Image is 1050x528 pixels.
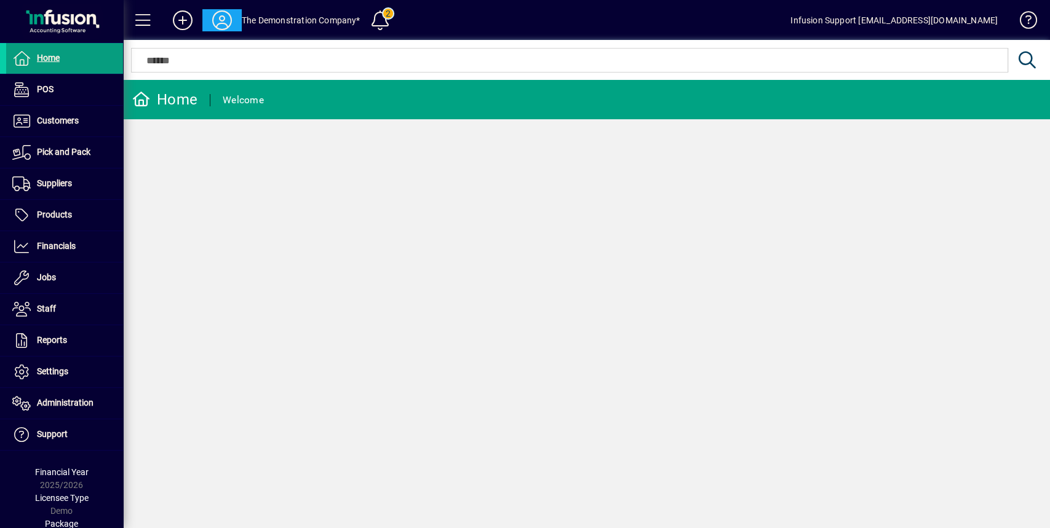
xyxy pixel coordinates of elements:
a: Reports [6,325,123,356]
span: Support [37,429,68,439]
a: POS [6,74,123,105]
span: Reports [37,335,67,345]
div: Infusion Support [EMAIL_ADDRESS][DOMAIN_NAME] [790,10,998,30]
a: Pick and Pack [6,137,123,168]
a: Jobs [6,262,123,293]
span: Administration [37,398,93,408]
a: Customers [6,106,123,136]
span: Licensee Type [35,493,89,503]
div: Home [132,90,197,109]
a: Products [6,200,123,231]
span: Customers [37,116,79,125]
span: Financial Year [35,467,89,477]
a: Knowledge Base [1010,2,1035,42]
span: Jobs [37,272,56,282]
a: Support [6,419,123,450]
div: The Demonstration Company* [242,10,360,30]
span: Home [37,53,60,63]
span: Financials [37,241,76,251]
span: Staff [37,304,56,313]
span: Pick and Pack [37,147,90,157]
span: POS [37,84,54,94]
span: Suppliers [37,178,72,188]
span: Settings [37,366,68,376]
a: Suppliers [6,168,123,199]
a: Staff [6,294,123,325]
a: Settings [6,357,123,387]
button: Add [163,9,202,31]
span: Products [37,210,72,219]
a: Financials [6,231,123,262]
a: Administration [6,388,123,419]
button: Profile [202,9,242,31]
